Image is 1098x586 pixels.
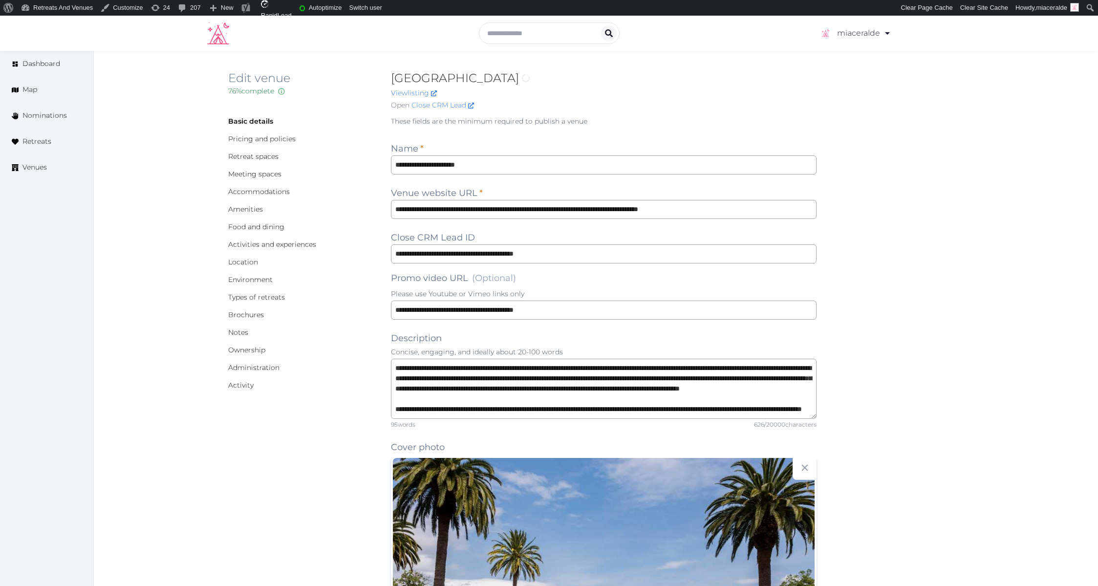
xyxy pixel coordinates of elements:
a: miaceralde [819,20,891,47]
span: (Optional) [472,273,516,283]
span: Map [22,85,37,95]
a: Meeting spaces [228,170,281,178]
h2: [GEOGRAPHIC_DATA] [391,70,817,86]
a: Pricing and policies [228,134,296,143]
label: Venue website URL [391,186,483,200]
a: Ownership [228,346,265,354]
label: Cover photo [391,440,445,454]
a: Brochures [228,310,264,319]
label: Name [391,142,424,155]
a: Accommodations [228,187,290,196]
span: Open [391,100,409,110]
span: Clear Site Cache [960,4,1008,11]
a: Activity [228,381,254,390]
span: Retreats [22,136,51,147]
a: Types of retreats [228,293,285,302]
div: 95 words [391,421,415,429]
span: Nominations [22,110,67,121]
p: Concise, engaging, and ideally about 20-100 words [391,347,817,357]
label: Description [391,331,442,345]
span: Dashboard [22,59,60,69]
p: Please use Youtube or Vimeo links only [391,289,817,299]
a: Location [228,258,258,266]
a: Amenities [228,205,263,214]
p: These fields are the minimum required to publish a venue [391,116,817,126]
a: Notes [228,328,248,337]
label: Promo video URL [391,271,516,285]
h2: Edit venue [228,70,375,86]
a: Environment [228,275,273,284]
div: 626 / 20000 characters [754,421,817,429]
a: Food and dining [228,222,284,231]
a: Retreat spaces [228,152,279,161]
a: Viewlisting [391,88,437,97]
span: 76 % complete [228,87,274,95]
a: Activities and experiences [228,240,316,249]
a: Basic details [228,117,273,126]
span: Clear Page Cache [901,4,953,11]
label: Close CRM Lead ID [391,231,475,244]
span: miaceralde [1036,4,1067,11]
a: Close CRM Lead [411,100,474,110]
a: Administration [228,363,280,372]
span: Venues [22,162,47,173]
